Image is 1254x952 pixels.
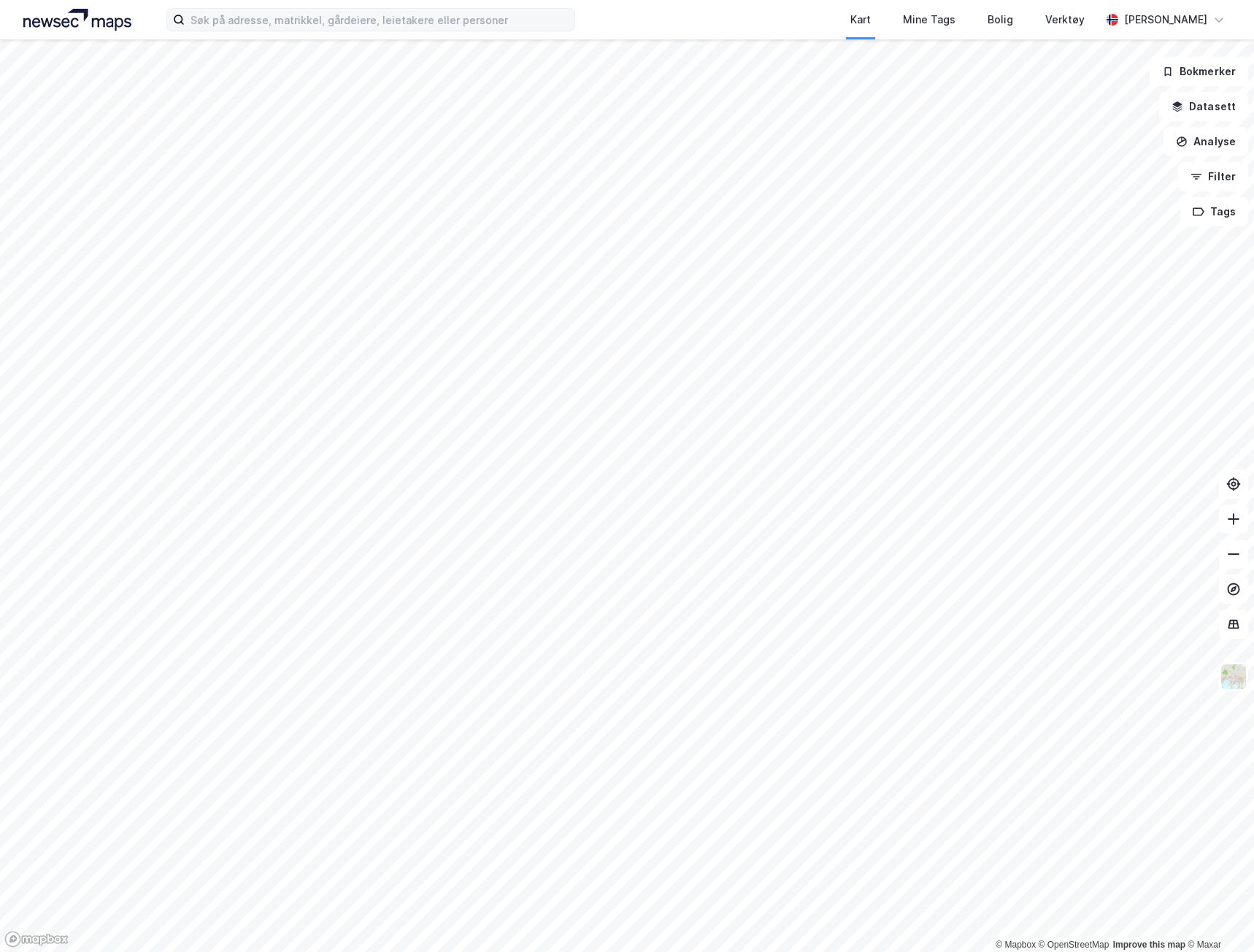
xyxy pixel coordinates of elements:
div: Bolig [988,11,1013,28]
div: Mine Tags [903,11,955,28]
div: [PERSON_NAME] [1124,11,1207,28]
iframe: Chat Widget [1181,882,1254,952]
div: Verktøy [1045,11,1085,28]
img: logo.a4113a55bc3d86da70a041830d287a7e.svg [23,9,131,31]
div: Kart [850,11,871,28]
input: Søk på adresse, matrikkel, gårdeiere, leietakere eller personer [185,9,574,31]
div: Kontrollprogram for chat [1181,882,1254,952]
